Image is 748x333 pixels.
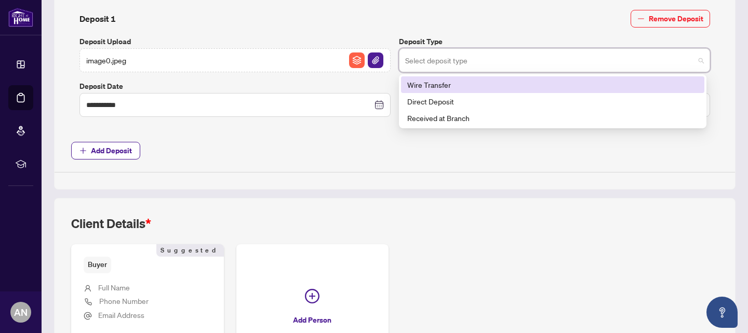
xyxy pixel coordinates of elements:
div: Wire Transfer [407,79,698,90]
img: File Attachement [368,52,383,68]
button: Remove Deposit [631,10,710,28]
div: Wire Transfer [401,76,704,93]
div: Direct Deposit [401,93,704,110]
span: image0.jpegFile ArchiveFile Attachement [79,48,391,72]
span: Add Person [293,312,331,328]
span: Full Name [98,283,130,292]
div: Direct Deposit [407,96,698,107]
span: Buyer [84,257,111,273]
div: Received at Branch [401,110,704,126]
span: Suggested [156,244,224,257]
button: Add Deposit [71,142,140,159]
span: Add Deposit [91,142,132,159]
div: Received at Branch [407,112,698,124]
span: Remove Deposit [649,10,703,27]
button: Open asap [706,297,738,328]
button: File Archive [349,52,365,69]
span: AN [14,305,28,319]
h2: Client Details [71,215,151,232]
span: minus [637,15,645,22]
span: Email Address [98,310,144,319]
img: File Archive [349,52,365,68]
span: plus [79,147,87,154]
span: plus-circle [305,289,319,303]
button: File Attachement [367,52,384,69]
img: logo [8,8,33,27]
label: Deposit Type [399,36,710,47]
span: image0.jpeg [86,55,126,66]
span: Phone Number [99,296,149,305]
label: Deposit Upload [79,36,391,47]
h4: Deposit 1 [79,12,116,25]
label: Deposit Date [79,81,391,92]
